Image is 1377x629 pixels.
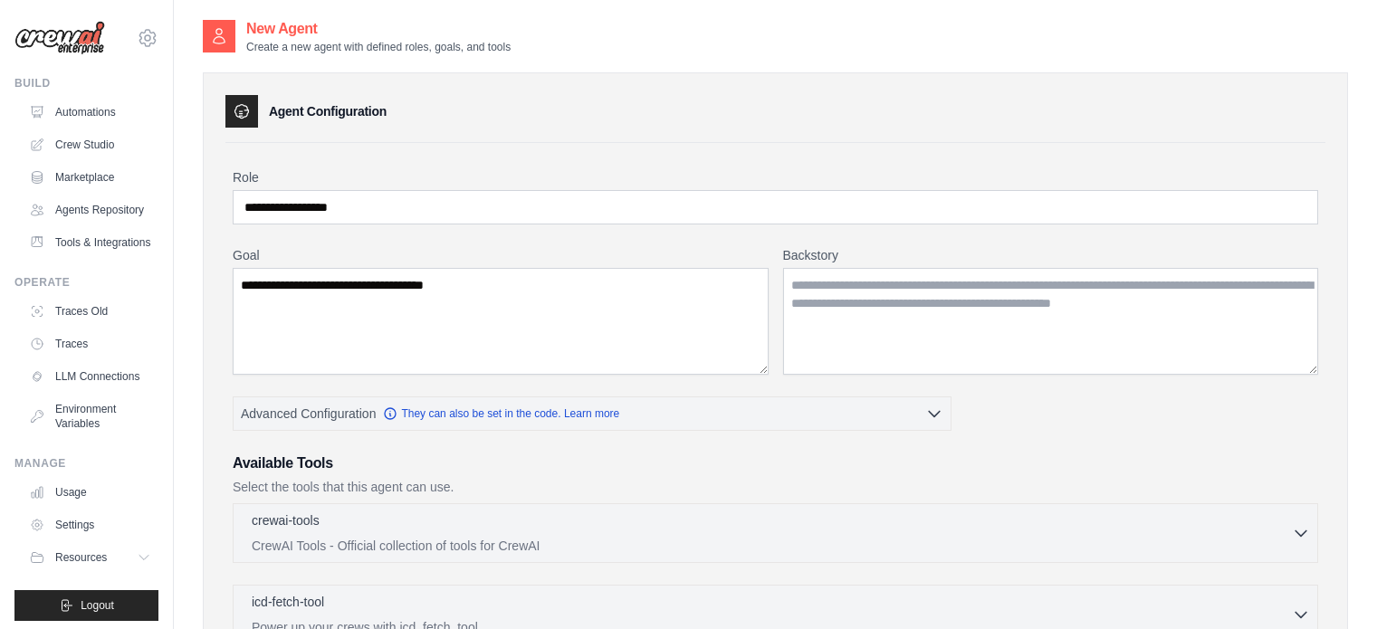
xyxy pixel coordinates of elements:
[22,228,158,257] a: Tools & Integrations
[252,537,1292,555] p: CrewAI Tools - Official collection of tools for CrewAI
[241,511,1310,555] button: crewai-tools CrewAI Tools - Official collection of tools for CrewAI
[233,478,1318,496] p: Select the tools that this agent can use.
[233,453,1318,474] h3: Available Tools
[783,246,1319,264] label: Backstory
[233,246,769,264] label: Goal
[233,168,1318,186] label: Role
[22,395,158,438] a: Environment Variables
[246,40,511,54] p: Create a new agent with defined roles, goals, and tools
[22,98,158,127] a: Automations
[14,275,158,290] div: Operate
[22,510,158,539] a: Settings
[22,362,158,391] a: LLM Connections
[252,511,320,529] p: crewai-tools
[22,329,158,358] a: Traces
[252,593,324,611] p: icd-fetch-tool
[22,543,158,572] button: Resources
[81,598,114,613] span: Logout
[234,397,951,430] button: Advanced Configuration They can also be set in the code. Learn more
[246,18,511,40] h2: New Agent
[22,195,158,224] a: Agents Repository
[22,297,158,326] a: Traces Old
[14,76,158,91] div: Build
[55,550,107,565] span: Resources
[14,590,158,621] button: Logout
[14,21,105,55] img: Logo
[22,130,158,159] a: Crew Studio
[241,405,376,423] span: Advanced Configuration
[269,102,387,120] h3: Agent Configuration
[22,163,158,192] a: Marketplace
[14,456,158,471] div: Manage
[383,406,619,421] a: They can also be set in the code. Learn more
[22,478,158,507] a: Usage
